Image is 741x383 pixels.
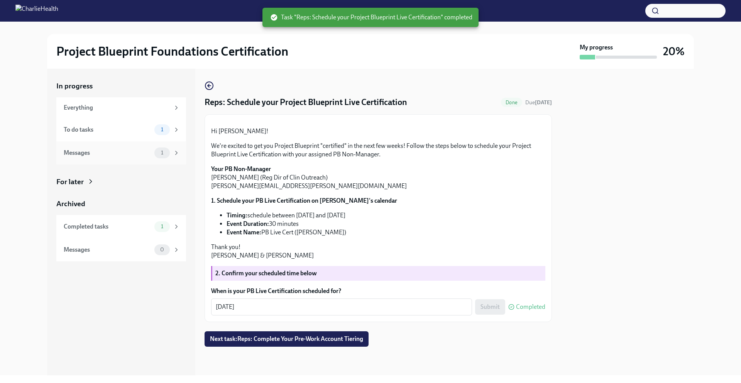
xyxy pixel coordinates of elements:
strong: Event Duration: [227,220,269,227]
p: Thank you! [PERSON_NAME] & [PERSON_NAME] [211,243,545,260]
a: Messages0 [56,238,186,261]
label: When is your PB Live Certification scheduled for? [211,287,545,295]
p: Hi [PERSON_NAME]! [211,127,545,136]
a: Messages1 [56,141,186,164]
h3: 20% [663,44,685,58]
div: Messages [64,149,151,157]
strong: 2. Confirm your scheduled time below [215,269,317,277]
div: Messages [64,246,151,254]
div: Everything [64,103,170,112]
img: CharlieHealth [15,5,58,17]
strong: [DATE] [535,99,552,106]
div: For later [56,177,84,187]
a: In progress [56,81,186,91]
a: For later [56,177,186,187]
textarea: [DATE] [216,302,467,312]
div: To do tasks [64,125,151,134]
strong: Timing: [227,212,247,219]
a: To do tasks1 [56,118,186,141]
li: PB Live Cert ([PERSON_NAME]) [227,228,545,237]
span: September 3rd, 2025 12:00 [525,99,552,106]
span: 1 [156,224,168,229]
span: Due [525,99,552,106]
p: We're excited to get you Project Blueprint "certified" in the next few weeks! Follow the steps be... [211,142,545,159]
span: Next task : Reps: Complete Your Pre-Work Account Tiering [210,335,363,343]
p: [PERSON_NAME] (Reg Dir of Clin Outreach) [PERSON_NAME][EMAIL_ADDRESS][PERSON_NAME][DOMAIN_NAME] [211,165,545,190]
li: schedule between [DATE] and [DATE] [227,211,545,220]
span: Done [501,100,522,105]
div: Completed tasks [64,222,151,231]
strong: Your PB Non-Manager [211,165,271,173]
h4: Reps: Schedule your Project Blueprint Live Certification [205,97,407,108]
a: Everything [56,97,186,118]
span: 1 [156,150,168,156]
span: 1 [156,127,168,132]
strong: Event Name: [227,229,261,236]
h2: Project Blueprint Foundations Certification [56,44,288,59]
a: Archived [56,199,186,209]
span: 0 [156,247,169,253]
a: Completed tasks1 [56,215,186,238]
strong: 1. Schedule your PB Live Certification on [PERSON_NAME]'s calendar [211,197,397,204]
li: 30 minutes [227,220,545,228]
span: Completed [516,304,545,310]
span: Task "Reps: Schedule your Project Blueprint Live Certification" completed [270,13,472,22]
button: Next task:Reps: Complete Your Pre-Work Account Tiering [205,331,369,347]
strong: My progress [580,43,613,52]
